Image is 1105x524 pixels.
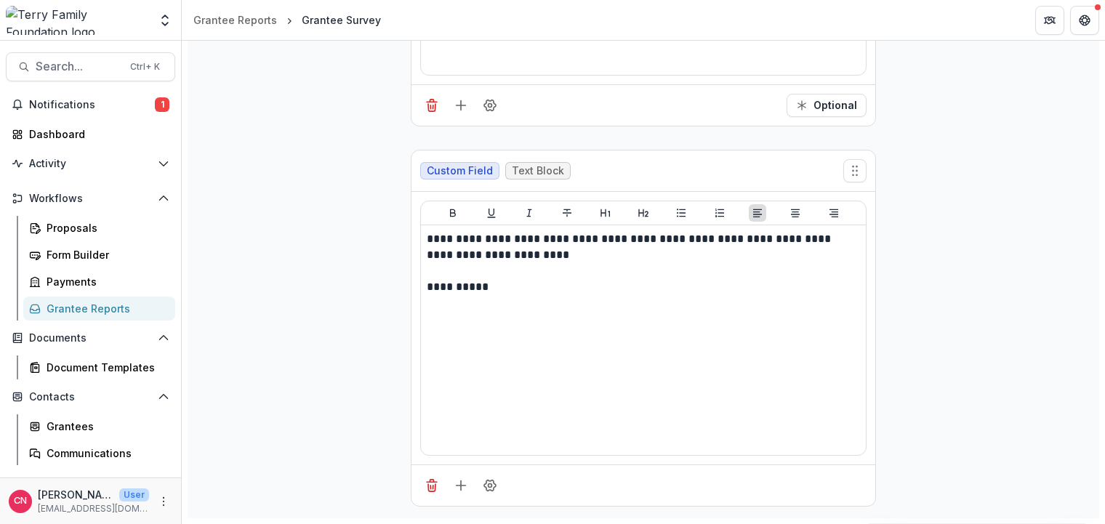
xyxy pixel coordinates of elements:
[127,59,163,75] div: Ctrl + K
[427,165,493,177] span: Custom Field
[6,6,149,35] img: Terry Family Foundation logo
[420,474,443,497] button: Delete field
[787,204,804,222] button: Align Center
[29,193,152,205] span: Workflows
[787,94,867,117] button: Required
[6,326,175,350] button: Open Documents
[1070,6,1099,35] button: Get Help
[6,122,175,146] a: Dashboard
[749,204,766,222] button: Align Left
[6,93,175,116] button: Notifications1
[449,474,473,497] button: Add field
[512,165,564,177] span: Text Block
[597,204,614,222] button: Heading 1
[155,97,169,112] span: 1
[23,441,175,465] a: Communications
[558,204,576,222] button: Strike
[188,9,387,31] nav: breadcrumb
[29,477,152,489] span: Data & Reporting
[483,204,500,222] button: Underline
[6,187,175,210] button: Open Workflows
[155,493,172,510] button: More
[449,94,473,117] button: Add field
[47,220,164,235] div: Proposals
[14,496,27,506] div: Carol Nieves
[1035,6,1064,35] button: Partners
[23,270,175,294] a: Payments
[119,488,149,501] p: User
[478,474,502,497] button: Field Settings
[6,52,175,81] button: Search...
[47,446,164,461] div: Communications
[36,60,121,73] span: Search...
[6,385,175,408] button: Open Contacts
[193,12,277,28] div: Grantee Reports
[47,419,164,434] div: Grantees
[23,297,175,321] a: Grantee Reports
[843,159,867,182] button: Move field
[420,94,443,117] button: Delete field
[672,204,690,222] button: Bullet List
[23,243,175,267] a: Form Builder
[155,6,175,35] button: Open entity switcher
[47,301,164,316] div: Grantee Reports
[521,204,538,222] button: Italicize
[711,204,728,222] button: Ordered List
[23,216,175,240] a: Proposals
[47,360,164,375] div: Document Templates
[6,152,175,175] button: Open Activity
[825,204,843,222] button: Align Right
[47,247,164,262] div: Form Builder
[29,391,152,403] span: Contacts
[29,126,164,142] div: Dashboard
[29,332,152,344] span: Documents
[478,94,502,117] button: Field Settings
[444,204,462,222] button: Bold
[29,158,152,170] span: Activity
[188,9,283,31] a: Grantee Reports
[302,12,381,28] div: Grantee Survey
[23,355,175,379] a: Document Templates
[6,471,175,494] button: Open Data & Reporting
[47,274,164,289] div: Payments
[23,414,175,438] a: Grantees
[38,487,113,502] p: [PERSON_NAME]
[29,99,155,111] span: Notifications
[635,204,652,222] button: Heading 2
[38,502,149,515] p: [EMAIL_ADDRESS][DOMAIN_NAME]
